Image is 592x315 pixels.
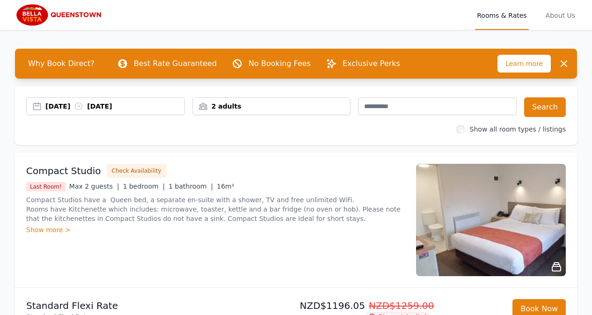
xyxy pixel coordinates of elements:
span: Learn more [497,55,551,73]
p: Compact Studios have a Queen bed, a separate en-suite with a shower, TV and free unlimited WiFi. ... [26,195,405,223]
img: Bella Vista Queenstown [15,4,105,26]
span: 1 bedroom | [123,183,165,190]
span: 1 bathroom | [168,183,213,190]
span: Why Book Direct? [21,54,102,73]
button: Search [524,97,566,117]
label: Show all room types / listings [470,125,566,133]
span: Max 2 guests | [69,183,119,190]
p: Exclusive Perks [343,58,400,69]
span: Last Room! [26,182,66,191]
button: Check Availability [107,164,167,178]
p: NZD$1196.05 [300,299,429,312]
h3: Compact Studio [26,164,101,177]
span: 16m² [217,183,234,190]
div: [DATE] [DATE] [45,102,184,111]
div: Show more > [26,225,405,234]
span: NZD$1259.00 [369,300,434,311]
p: Best Rate Guaranteed [134,58,217,69]
p: Standard Flexi Rate [26,299,292,312]
div: 2 adults [193,102,351,111]
p: No Booking Fees [248,58,311,69]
